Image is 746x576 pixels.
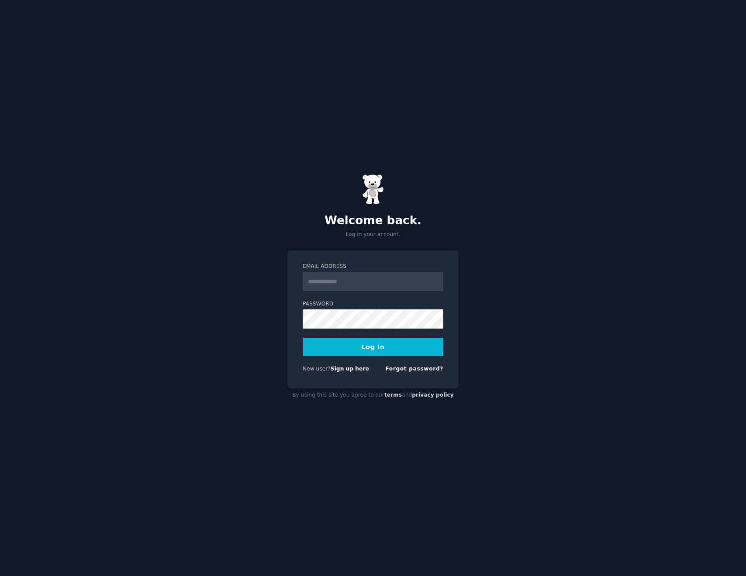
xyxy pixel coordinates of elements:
a: privacy policy [412,392,454,398]
a: Sign up here [331,366,369,372]
div: By using this site you agree to our and [287,388,459,402]
p: Log in your account. [287,231,459,239]
button: Log In [303,338,443,356]
a: terms [384,392,402,398]
img: Gummy Bear [362,174,384,205]
span: New user? [303,366,331,372]
a: Forgot password? [385,366,443,372]
label: Email Address [303,263,443,271]
h2: Welcome back. [287,214,459,228]
label: Password [303,300,443,308]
